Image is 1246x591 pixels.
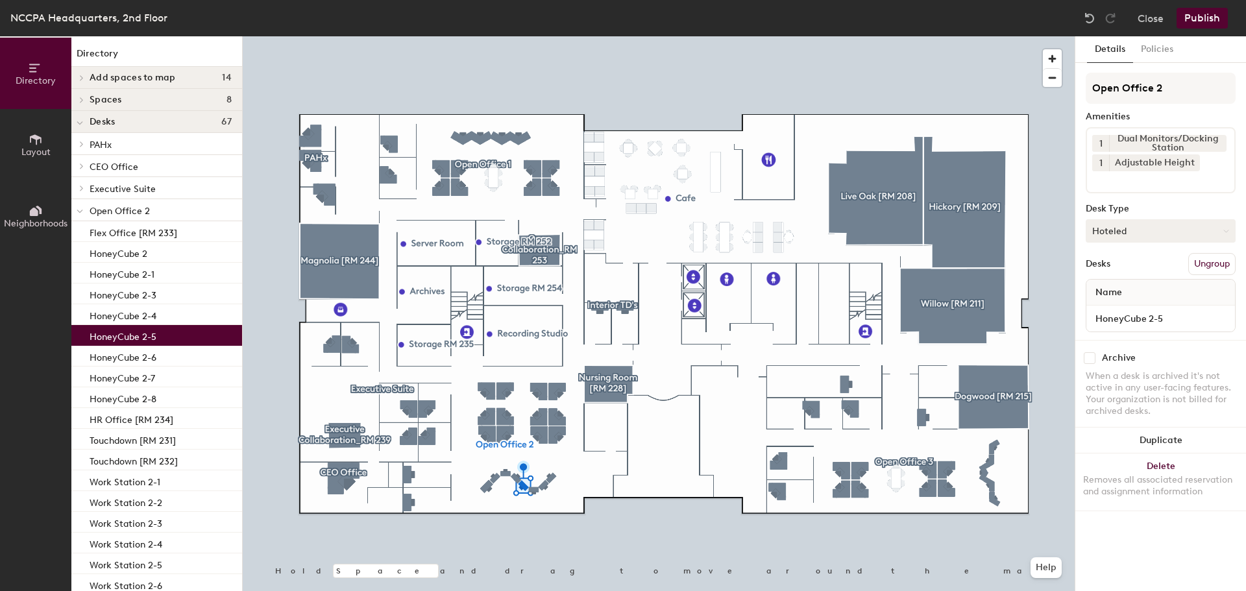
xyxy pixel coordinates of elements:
button: 1 [1092,135,1109,152]
p: HoneyCube 2-6 [90,348,156,363]
p: HoneyCube 2-3 [90,286,156,301]
span: Open Office 2 [90,206,150,217]
div: Archive [1102,353,1136,363]
p: Work Station 2-3 [90,514,162,529]
input: Unnamed desk [1089,309,1232,328]
div: Dual Monitors/Docking Station [1109,135,1227,152]
p: HoneyCube 2-7 [90,369,155,384]
span: CEO Office [90,162,138,173]
span: Neighborhoods [4,218,67,229]
p: Work Station 2-1 [90,473,160,488]
button: 1 [1092,154,1109,171]
span: Name [1089,281,1129,304]
h1: Directory [71,47,242,67]
span: 14 [222,73,232,83]
button: Hoteled [1086,219,1236,243]
p: HR Office [RM 234] [90,411,173,426]
p: Touchdown [RM 231] [90,431,176,446]
span: 67 [221,117,232,127]
span: PAHx [90,139,112,151]
button: Publish [1177,8,1228,29]
p: HoneyCube 2-8 [90,390,156,405]
span: 1 [1099,137,1103,151]
p: Work Station 2-5 [90,556,162,571]
span: Executive Suite [90,184,156,195]
button: Duplicate [1075,428,1246,453]
span: Layout [21,147,51,158]
p: Touchdown [RM 232] [90,452,178,467]
div: NCCPA Headquarters, 2nd Floor [10,10,167,26]
p: Work Station 2-2 [90,494,162,509]
p: HoneyCube 2 [90,245,147,259]
p: HoneyCube 2-4 [90,307,156,322]
button: Close [1138,8,1164,29]
button: Details [1087,36,1133,63]
span: Add spaces to map [90,73,176,83]
span: 1 [1099,156,1103,170]
div: Adjustable Height [1109,154,1200,171]
button: Ungroup [1188,253,1236,275]
span: Spaces [90,95,122,105]
button: Help [1031,557,1062,578]
div: Amenities [1086,112,1236,122]
span: 8 [226,95,232,105]
button: Policies [1133,36,1181,63]
button: DeleteRemoves all associated reservation and assignment information [1075,453,1246,511]
p: Work Station 2-4 [90,535,162,550]
p: Flex Office [RM 233] [90,224,177,239]
p: HoneyCube 2-1 [90,265,154,280]
span: Directory [16,75,56,86]
span: Desks [90,117,115,127]
img: Undo [1083,12,1096,25]
div: When a desk is archived it's not active in any user-facing features. Your organization is not bil... [1086,370,1236,417]
img: Redo [1104,12,1117,25]
div: Removes all associated reservation and assignment information [1083,474,1238,498]
p: HoneyCube 2-5 [90,328,156,343]
div: Desks [1086,259,1110,269]
div: Desk Type [1086,204,1236,214]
